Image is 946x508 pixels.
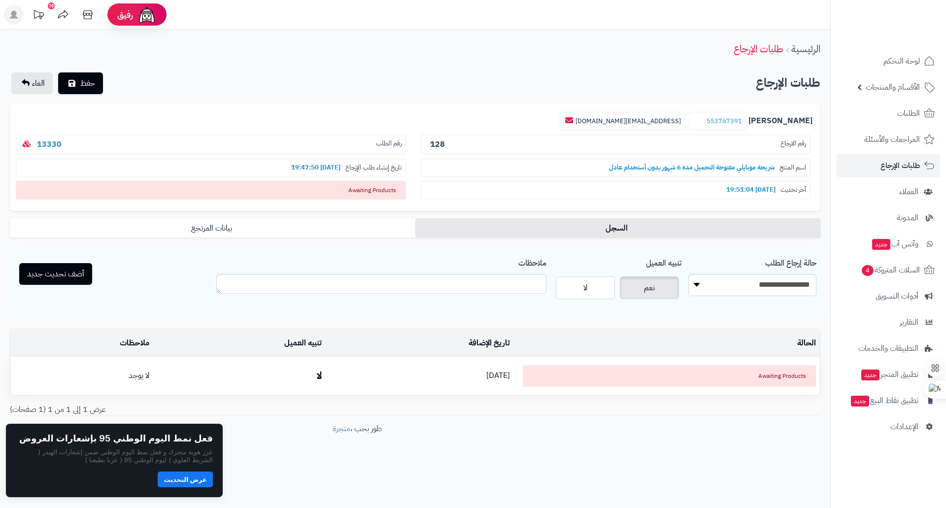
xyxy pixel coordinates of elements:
[158,472,213,487] button: عرض التحديث
[721,185,780,194] b: [DATE] 19:51:04
[837,206,940,230] a: المدونة
[19,434,213,443] h2: فعل نمط اليوم الوطني 95 بإشعارات العروض
[837,284,940,308] a: أدوات التسويق
[137,5,157,25] img: ai-face.png
[153,330,326,357] td: تنبيه العميل
[415,218,821,238] a: السجل
[879,25,937,46] img: logo-2.png
[860,368,918,381] span: تطبيق المتجر
[850,394,918,407] span: تطبيق نقاط البيع
[899,185,918,199] span: العملاء
[80,77,95,89] span: حفظ
[837,389,940,412] a: تطبيق نقاط البيعجديد
[900,315,918,329] span: التقارير
[345,163,402,172] span: تاريخ إنشاء طلب الإرجاع
[837,337,940,360] a: التطبيقات والخدمات
[10,357,153,395] td: لا يوجد
[646,253,681,269] label: تنبيه العميل
[10,218,415,238] a: بيانات المرتجع
[871,237,918,251] span: وآتس آب
[326,357,513,395] td: [DATE]
[837,232,940,256] a: وآتس آبجديد
[58,72,103,94] button: حفظ
[780,185,806,195] span: آخر تحديث
[32,77,45,89] span: الغاء
[861,370,879,380] span: جديد
[2,404,415,415] div: عرض 1 إلى 1 من 1 (1 صفحات)
[837,128,940,151] a: المراجعات والأسئلة
[858,341,918,355] span: التطبيقات والخدمات
[837,154,940,177] a: طلبات الإرجاع
[575,116,681,126] a: [EMAIL_ADDRESS][DOMAIN_NAME]
[19,263,92,285] button: أضف تحديث جديد
[883,54,920,68] span: لوحة التحكم
[376,139,402,150] span: رقم الطلب
[876,289,918,303] span: أدوات التسويق
[872,239,890,250] span: جديد
[514,330,820,357] td: الحالة
[864,133,920,146] span: المراجعات والأسئلة
[897,211,918,225] span: المدونة
[837,310,940,334] a: التقارير
[791,41,820,56] a: الرئيسية
[286,163,345,172] b: [DATE] 19:47:50
[756,73,820,93] h2: طلبات الإرجاع
[837,102,940,125] a: الطلبات
[880,159,920,172] span: طلبات الإرجاع
[16,181,406,200] span: Awaiting Products
[604,163,779,172] b: شريحة موبايلي مفتوحة التحميل مدة 6 شهور بدون أستخدام عادل
[837,49,940,73] a: لوحة التحكم
[523,365,816,387] span: Awaiting Products
[866,80,920,94] span: الأقسام والمنتجات
[837,415,940,439] a: الإعدادات
[837,258,940,282] a: السلات المتروكة4
[837,180,940,203] a: العملاء
[37,138,62,150] a: 13330
[862,265,874,276] span: 4
[326,330,513,357] td: تاريخ الإضافة
[11,72,53,94] a: الغاء
[748,115,812,127] b: [PERSON_NAME]
[644,282,655,294] span: نعم
[26,5,51,27] a: تحديثات المنصة
[430,138,445,150] b: 128
[861,263,920,277] span: السلات المتروكة
[780,139,806,150] span: رقم الارجاع
[16,448,213,464] p: عزز هوية متجرك و فعل نمط اليوم الوطني ضمن إشعارات الهيدر ( الشريط العلوي ) ليوم الوطني 95 ( عزنا ...
[583,282,587,294] span: لا
[897,106,920,120] span: الطلبات
[117,9,133,21] span: رفيق
[707,116,742,126] a: 553767391
[10,330,153,357] td: ملاحظات
[765,253,816,269] label: حالة إرجاع الطلب
[851,396,869,406] span: جديد
[734,41,783,56] a: طلبات الإرجاع
[518,253,546,269] label: ملاحظات
[837,363,940,386] a: تطبيق المتجرجديد
[333,423,350,435] a: متجرة
[890,420,918,434] span: الإعدادات
[317,368,322,383] b: لا
[779,163,806,172] span: اسم المنتج
[48,2,55,9] div: 10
